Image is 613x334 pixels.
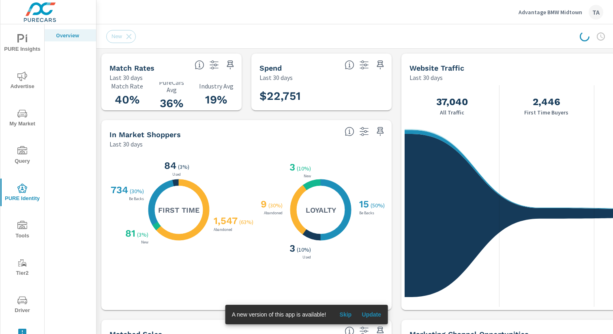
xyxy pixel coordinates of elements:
h5: Loyalty [306,205,336,215]
span: Skip [336,311,355,318]
h3: $22,751 [259,89,301,103]
h3: 9 [259,198,267,210]
h5: Spend [259,64,282,72]
span: Driver [3,295,42,315]
h3: 1,547 [212,215,238,226]
p: Industry Avg [199,82,234,90]
span: PURE Insights [3,34,42,54]
span: My Market [3,109,42,129]
p: ( 3% ) [178,163,191,170]
div: TA [589,5,603,19]
span: Total PureCars DigAdSpend. Data sourced directly from the Ad Platforms. Non-Purecars DigAd client... [345,60,354,70]
div: Overview [45,29,96,41]
h3: 81 [124,228,135,239]
span: A new version of this app is available! [232,311,326,318]
p: PureCars Avg [154,79,189,93]
p: Be Backs [358,211,376,215]
span: PURE Identity [3,183,42,203]
p: ( 50% ) [371,202,386,209]
span: Tools [3,221,42,241]
p: Abandoned [262,211,284,215]
p: ( 63% ) [239,218,255,226]
p: Match Rate [109,82,144,90]
span: Advertise [3,71,42,91]
h3: 84 [163,160,176,171]
h5: In Market Shoppers [109,130,181,139]
p: ( 30% ) [130,187,146,195]
p: Used [171,172,182,177]
p: ( 10% ) [297,246,313,253]
p: Be Backs [127,197,146,201]
h3: 15 [358,198,369,210]
span: Query [3,146,42,166]
p: Last 30 days [409,73,443,82]
h3: 19% [199,93,234,107]
p: Used [301,255,313,259]
p: Abandoned [212,228,234,232]
p: Overview [56,31,90,39]
p: Last 30 days [259,73,293,82]
p: Last 30 days [109,139,143,149]
p: ( 3% ) [137,231,150,238]
p: ( 30% ) [268,202,284,209]
h5: Website Traffic [409,64,464,72]
p: Advantage BMW Midtown [519,9,582,16]
p: New [302,174,313,178]
p: Last 30 days [109,73,143,82]
h3: 3 [288,243,295,254]
h5: Match Rates [109,64,154,72]
p: New [139,240,150,244]
h3: 36% [154,97,189,110]
span: Match rate: % of Identifiable Traffic. Pure Identity avg: Avg match rate of all PURE Identity cus... [195,60,204,70]
h3: 734 [109,184,128,196]
span: Update [362,311,381,318]
p: ( 10% ) [297,165,313,172]
button: Skip [332,308,358,321]
h3: 40% [109,93,144,107]
h3: 3 [288,162,295,173]
span: Save this to your personalized report [224,58,237,71]
span: Tier2 [3,258,42,278]
button: Update [358,308,384,321]
span: Save this to your personalized report [374,58,387,71]
h5: First Time [158,205,199,215]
